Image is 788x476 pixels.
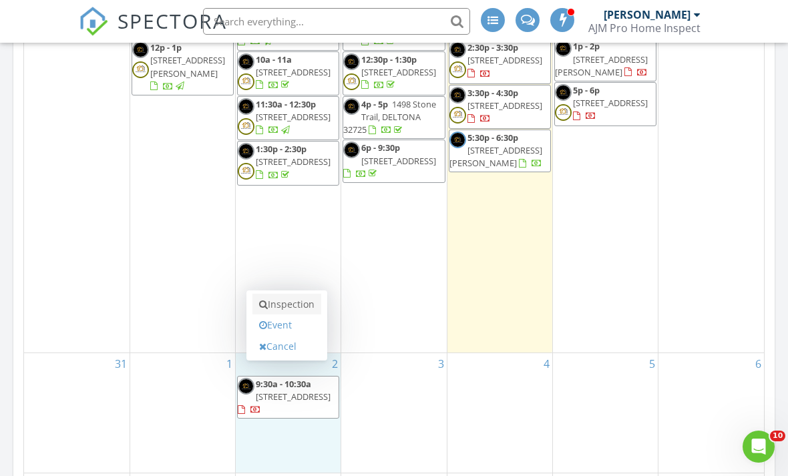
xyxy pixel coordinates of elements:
[467,87,518,99] span: 3:30p - 4:30p
[449,144,542,169] span: [STREET_ADDRESS][PERSON_NAME]
[343,98,436,136] a: 4p - 5p 1498 Stone Trail, DELTONA 32725
[343,142,360,158] img: img_1614.jpeg
[252,336,321,357] a: Cancel
[554,38,656,81] a: 1p - 2p [STREET_ADDRESS][PERSON_NAME]
[743,431,775,463] iframe: Intercom live chat
[252,314,321,336] a: Event
[238,98,254,115] img: img_1614.jpeg
[256,143,331,180] a: 1:30p - 2:30p [STREET_ADDRESS]
[467,54,542,66] span: [STREET_ADDRESS]
[753,353,764,375] a: Go to September 6, 2025
[467,99,542,111] span: [STREET_ADDRESS]
[256,98,331,136] a: 11:30a - 12:30p [STREET_ADDRESS]
[604,8,691,21] div: [PERSON_NAME]
[236,352,341,473] td: Go to September 2, 2025
[343,98,360,115] img: img_1614.jpeg
[770,431,785,441] span: 10
[658,352,764,473] td: Go to September 6, 2025
[449,85,551,129] a: 3:30p - 4:30p [STREET_ADDRESS]
[449,39,551,83] a: 2:30p - 3:30p [STREET_ADDRESS]
[238,118,254,135] img: yellow_and_gray_flat_real_estate_management_logo.png
[449,132,542,169] a: 5:30p - 6:30p [STREET_ADDRESS][PERSON_NAME]
[238,53,254,70] img: img_1614.jpeg
[203,8,470,35] input: Search everything...
[238,378,331,415] a: 9:30a - 10:30a [STREET_ADDRESS]
[588,21,701,35] div: AJM Pro Home Inspect
[361,53,417,65] span: 12:30p - 1:30p
[552,352,658,473] td: Go to September 5, 2025
[256,143,307,155] span: 1:30p - 2:30p
[573,84,648,122] a: 5p - 6p [STREET_ADDRESS]
[224,353,235,375] a: Go to September 1, 2025
[256,156,331,168] span: [STREET_ADDRESS]
[150,41,225,92] a: 12p - 1p [STREET_ADDRESS][PERSON_NAME]
[252,294,321,315] a: Inspection
[238,378,254,395] img: img_1614.jpeg
[467,132,518,144] span: 5:30p - 6:30p
[555,84,572,101] img: img_1614.jpeg
[343,142,436,179] a: 6p - 9:30p [STREET_ADDRESS]
[238,73,254,90] img: yellow_and_gray_flat_real_estate_management_logo.png
[573,84,600,96] span: 5p - 6p
[79,7,108,36] img: The Best Home Inspection Software - Spectora
[256,378,311,390] span: 9:30a - 10:30a
[361,142,400,154] span: 6p - 9:30p
[132,39,234,95] a: 12p - 1p [STREET_ADDRESS][PERSON_NAME]
[343,140,445,183] a: 6p - 9:30p [STREET_ADDRESS]
[118,7,227,35] span: SPECTORA
[341,352,447,473] td: Go to September 3, 2025
[343,96,445,140] a: 4p - 5p 1498 Stone Trail, DELTONA 32725
[329,353,341,375] a: Go to September 2, 2025
[237,51,339,95] a: 10a - 11a [STREET_ADDRESS]
[361,155,436,167] span: [STREET_ADDRESS]
[449,61,466,78] img: yellow_and_gray_flat_real_estate_management_logo.png
[646,353,658,375] a: Go to September 5, 2025
[237,96,339,140] a: 11:30a - 12:30p [STREET_ADDRESS]
[467,41,518,53] span: 2:30p - 3:30p
[555,40,648,77] a: 1p - 2p [STREET_ADDRESS][PERSON_NAME]
[467,87,542,124] a: 3:30p - 4:30p [STREET_ADDRESS]
[541,353,552,375] a: Go to September 4, 2025
[132,61,149,78] img: yellow_and_gray_flat_real_estate_management_logo.png
[573,40,600,52] span: 1p - 2p
[238,163,254,180] img: yellow_and_gray_flat_real_estate_management_logo.png
[435,353,447,375] a: Go to September 3, 2025
[555,104,572,121] img: yellow_and_gray_flat_real_estate_management_logo.png
[256,53,292,65] span: 10a - 11a
[449,41,466,58] img: img_1614.jpeg
[238,143,254,160] img: img_1614.jpeg
[130,352,235,473] td: Go to September 1, 2025
[467,41,542,79] a: 2:30p - 3:30p [STREET_ADDRESS]
[256,111,331,123] span: [STREET_ADDRESS]
[256,53,331,91] a: 10a - 11a [STREET_ADDRESS]
[449,132,466,148] img: img_1614.jpeg
[343,98,436,136] span: 1498 Stone Trail, DELTONA 32725
[150,54,225,79] span: [STREET_ADDRESS][PERSON_NAME]
[343,73,360,90] img: yellow_and_gray_flat_real_estate_management_logo.png
[256,98,316,110] span: 11:30a - 12:30p
[449,107,466,124] img: yellow_and_gray_flat_real_estate_management_logo.png
[256,391,331,403] span: [STREET_ADDRESS]
[555,53,648,78] span: [STREET_ADDRESS][PERSON_NAME]
[361,66,436,78] span: [STREET_ADDRESS]
[554,82,656,126] a: 5p - 6p [STREET_ADDRESS]
[237,141,339,185] a: 1:30p - 2:30p [STREET_ADDRESS]
[573,97,648,109] span: [STREET_ADDRESS]
[132,41,149,58] img: img_1614.jpeg
[237,376,339,419] a: 9:30a - 10:30a [STREET_ADDRESS]
[343,53,360,70] img: img_1614.jpeg
[79,18,227,46] a: SPECTORA
[449,130,551,173] a: 5:30p - 6:30p [STREET_ADDRESS][PERSON_NAME]
[256,66,331,78] span: [STREET_ADDRESS]
[361,53,436,91] a: 12:30p - 1:30p [STREET_ADDRESS]
[361,98,388,110] span: 4p - 5p
[112,353,130,375] a: Go to August 31, 2025
[449,87,466,103] img: img_1614.jpeg
[343,51,445,95] a: 12:30p - 1:30p [STREET_ADDRESS]
[555,40,572,57] img: img_1614.jpeg
[447,352,552,473] td: Go to September 4, 2025
[24,352,130,473] td: Go to August 31, 2025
